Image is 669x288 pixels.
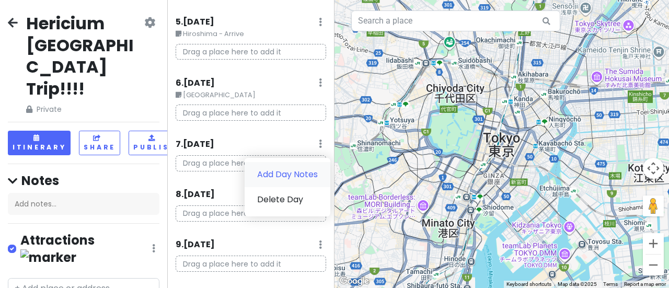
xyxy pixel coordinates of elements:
[129,131,180,155] button: Publish
[176,17,214,28] h6: 5 . [DATE]
[351,10,560,31] input: Search a place
[643,255,664,275] button: Zoom out
[8,172,159,189] h4: Notes
[506,281,551,288] button: Keyboard shortcuts
[337,274,372,288] a: Open this area in Google Maps (opens a new window)
[20,249,76,266] img: marker
[8,131,71,155] button: Itinerary
[26,13,142,99] h2: Hericium [GEOGRAPHIC_DATA] Trip!!!!
[176,78,215,89] h6: 6 . [DATE]
[176,155,326,171] p: Drag a place here to add it
[8,193,159,215] div: Add notes...
[20,232,152,266] h4: Attractions
[176,105,326,121] p: Drag a place here to add it
[643,158,664,179] button: Map camera controls
[337,274,372,288] img: Google
[176,44,326,60] p: Drag a place here to add it
[624,281,666,287] a: Report a map error
[176,139,214,150] h6: 7 . [DATE]
[176,29,326,39] small: Hiroshima - Arrive
[176,239,215,250] h6: 9 . [DATE]
[245,187,330,212] a: Delete Day
[603,281,618,287] a: Terms (opens in new tab)
[26,103,142,115] span: Private
[643,195,664,216] button: Drag Pegman onto the map to open Street View
[558,281,597,287] span: Map data ©2025
[176,256,326,272] p: Drag a place here to add it
[643,233,664,254] button: Zoom in
[245,162,330,187] a: Add Day Notes
[176,90,326,100] small: [GEOGRAPHIC_DATA]
[79,131,120,155] button: Share
[176,189,215,200] h6: 8 . [DATE]
[176,205,326,222] p: Drag a place here to add it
